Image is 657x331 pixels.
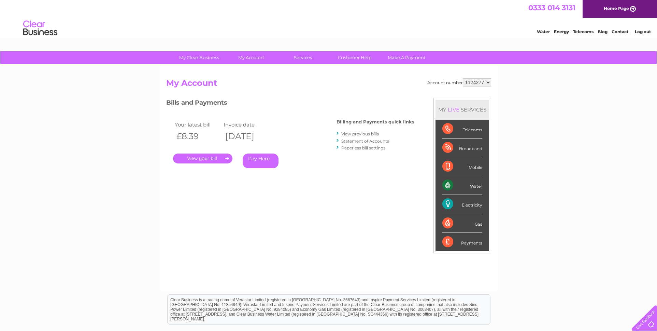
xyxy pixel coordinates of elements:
[166,98,414,110] h3: Bills and Payments
[166,78,491,91] h2: My Account
[23,18,58,39] img: logo.png
[243,154,278,168] a: Pay Here
[537,29,550,34] a: Water
[379,51,435,64] a: Make A Payment
[446,106,461,113] div: LIVE
[222,120,271,129] td: Invoice date
[341,131,379,136] a: View previous bills
[598,29,608,34] a: Blog
[337,119,414,124] h4: Billing and Payments quick links
[168,4,490,33] div: Clear Business is a trading name of Verastar Limited (registered in [GEOGRAPHIC_DATA] No. 3667643...
[442,157,482,176] div: Mobile
[173,120,222,129] td: Your latest bill
[341,138,389,144] a: Statement of Accounts
[173,154,232,163] a: .
[427,78,491,87] div: Account number
[171,51,227,64] a: My Clear Business
[442,195,482,214] div: Electricity
[442,138,482,157] div: Broadband
[528,3,575,12] a: 0333 014 3131
[442,214,482,233] div: Gas
[573,29,594,34] a: Telecoms
[173,129,222,143] th: £8.39
[442,176,482,195] div: Water
[435,100,489,119] div: MY SERVICES
[222,129,271,143] th: [DATE]
[341,145,385,150] a: Paperless bill settings
[275,51,331,64] a: Services
[327,51,383,64] a: Customer Help
[635,29,651,34] a: Log out
[612,29,628,34] a: Contact
[223,51,279,64] a: My Account
[442,233,482,251] div: Payments
[554,29,569,34] a: Energy
[442,120,482,138] div: Telecoms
